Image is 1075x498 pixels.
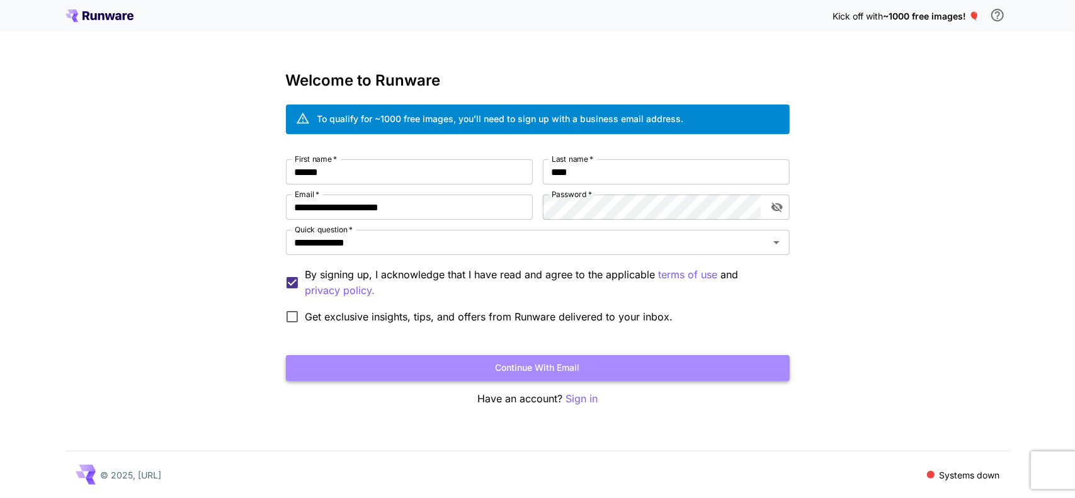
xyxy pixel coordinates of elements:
p: Systems down [940,468,1000,482]
p: Have an account? [286,391,790,407]
button: toggle password visibility [766,196,788,218]
label: Last name [552,154,593,164]
span: ~1000 free images! 🎈 [884,11,980,21]
button: Sign in [566,391,598,407]
button: Continue with email [286,355,790,381]
p: By signing up, I acknowledge that I have read and agree to the applicable and [305,267,780,298]
p: privacy policy. [305,283,375,298]
span: Kick off with [833,11,884,21]
p: © 2025, [URL] [101,468,162,482]
button: By signing up, I acknowledge that I have read and agree to the applicable terms of use and [305,283,375,298]
label: First name [295,154,337,164]
button: Open [768,234,785,251]
label: Quick question [295,224,353,235]
p: terms of use [659,267,718,283]
label: Password [552,189,592,200]
span: Get exclusive insights, tips, and offers from Runware delivered to your inbox. [305,309,673,324]
h3: Welcome to Runware [286,72,790,89]
label: Email [295,189,319,200]
button: In order to qualify for free credit, you need to sign up with a business email address and click ... [985,3,1010,28]
button: By signing up, I acknowledge that I have read and agree to the applicable and privacy policy. [659,267,718,283]
div: To qualify for ~1000 free images, you’ll need to sign up with a business email address. [317,112,684,125]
